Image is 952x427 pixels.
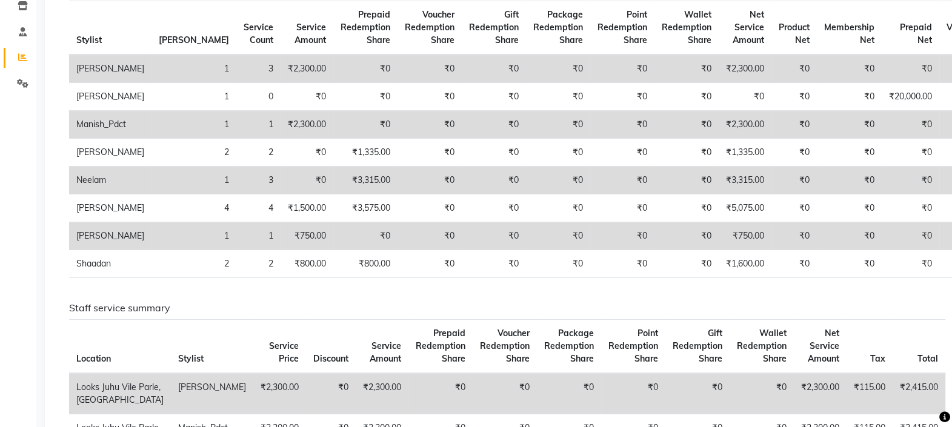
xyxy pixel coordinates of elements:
[281,139,333,167] td: ₹0
[590,55,654,83] td: ₹0
[398,83,462,111] td: ₹0
[333,222,398,250] td: ₹0
[398,167,462,194] td: ₹0
[151,111,236,139] td: 1
[236,194,281,222] td: 4
[236,55,281,83] td: 3
[69,194,151,222] td: [PERSON_NAME]
[151,55,236,83] td: 1
[295,22,326,45] span: Service Amount
[824,22,874,45] span: Membership Net
[882,83,939,111] td: ₹20,000.00
[69,139,151,167] td: [PERSON_NAME]
[236,167,281,194] td: 3
[771,83,817,111] td: ₹0
[771,250,817,278] td: ₹0
[730,373,794,414] td: ₹0
[526,194,590,222] td: ₹0
[333,83,398,111] td: ₹0
[480,328,530,364] span: Voucher Redemption Share
[719,167,771,194] td: ₹3,315.00
[462,55,526,83] td: ₹0
[654,250,719,278] td: ₹0
[719,55,771,83] td: ₹2,300.00
[313,353,348,364] span: Discount
[654,139,719,167] td: ₹0
[544,328,594,364] span: Package Redemption Share
[654,111,719,139] td: ₹0
[151,222,236,250] td: 1
[882,167,939,194] td: ₹0
[608,328,658,364] span: Point Redemption Share
[601,373,665,414] td: ₹0
[405,9,454,45] span: Voucher Redemption Share
[526,250,590,278] td: ₹0
[462,222,526,250] td: ₹0
[69,55,151,83] td: [PERSON_NAME]
[333,55,398,83] td: ₹0
[408,373,473,414] td: ₹0
[333,167,398,194] td: ₹3,315.00
[473,373,537,414] td: ₹0
[236,111,281,139] td: 1
[526,111,590,139] td: ₹0
[817,55,882,83] td: ₹0
[76,35,102,45] span: Stylist
[341,9,390,45] span: Prepaid Redemption Share
[719,111,771,139] td: ₹2,300.00
[244,22,273,45] span: Service Count
[151,194,236,222] td: 4
[654,167,719,194] td: ₹0
[870,353,885,364] span: Tax
[281,111,333,139] td: ₹2,300.00
[253,373,306,414] td: ₹2,300.00
[333,250,398,278] td: ₹800.00
[771,167,817,194] td: ₹0
[398,250,462,278] td: ₹0
[398,111,462,139] td: ₹0
[333,111,398,139] td: ₹0
[654,83,719,111] td: ₹0
[590,83,654,111] td: ₹0
[398,55,462,83] td: ₹0
[771,222,817,250] td: ₹0
[590,139,654,167] td: ₹0
[151,83,236,111] td: 1
[398,139,462,167] td: ₹0
[654,222,719,250] td: ₹0
[590,222,654,250] td: ₹0
[281,83,333,111] td: ₹0
[719,139,771,167] td: ₹1,335.00
[719,222,771,250] td: ₹750.00
[590,111,654,139] td: ₹0
[69,222,151,250] td: [PERSON_NAME]
[462,83,526,111] td: ₹0
[537,373,601,414] td: ₹0
[151,167,236,194] td: 1
[236,250,281,278] td: 2
[469,9,519,45] span: Gift Redemption Share
[151,250,236,278] td: 2
[893,373,945,414] td: ₹2,415.00
[817,83,882,111] td: ₹0
[719,83,771,111] td: ₹0
[817,111,882,139] td: ₹0
[333,139,398,167] td: ₹1,335.00
[462,250,526,278] td: ₹0
[236,222,281,250] td: 1
[333,194,398,222] td: ₹3,575.00
[281,222,333,250] td: ₹750.00
[817,250,882,278] td: ₹0
[719,250,771,278] td: ₹1,600.00
[737,328,787,364] span: Wallet Redemption Share
[882,250,939,278] td: ₹0
[590,250,654,278] td: ₹0
[900,22,932,45] span: Prepaid Net
[281,250,333,278] td: ₹800.00
[590,194,654,222] td: ₹0
[654,194,719,222] td: ₹0
[882,55,939,83] td: ₹0
[673,328,722,364] span: Gift Redemption Share
[771,139,817,167] td: ₹0
[665,373,730,414] td: ₹0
